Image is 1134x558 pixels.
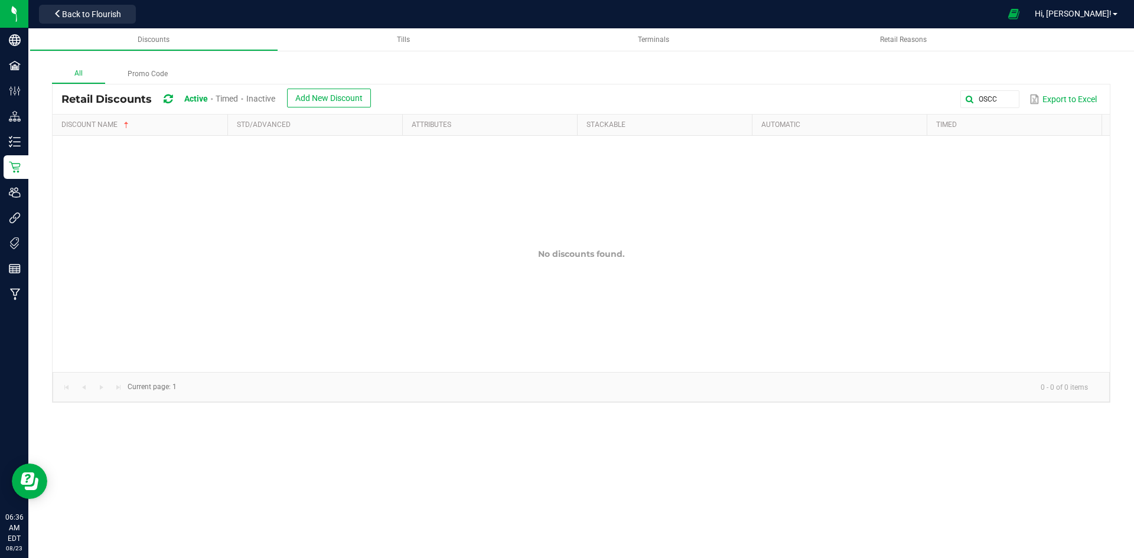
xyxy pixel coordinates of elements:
[184,377,1097,397] kendo-pager-info: 0 - 0 of 0 items
[412,120,572,130] a: AttributesSortable
[62,9,121,19] span: Back to Flourish
[397,35,410,44] span: Tills
[216,94,238,103] span: Timed
[9,187,21,198] inline-svg: Users
[9,136,21,148] inline-svg: Inventory
[960,90,1019,108] input: Search
[53,372,1110,402] kendo-pager: Current page: 1
[1035,9,1112,18] span: Hi, [PERSON_NAME]!
[39,5,136,24] button: Back to Flourish
[9,263,21,275] inline-svg: Reports
[61,120,223,130] a: Discount NameSortable
[936,120,1097,130] a: TimedSortable
[9,212,21,224] inline-svg: Integrations
[287,89,371,107] button: Add New Discount
[184,94,208,103] span: Active
[880,35,927,44] span: Retail Reasons
[5,544,23,553] p: 08/23
[9,34,21,46] inline-svg: Company
[586,120,747,130] a: StackableSortable
[9,85,21,97] inline-svg: Configuration
[9,237,21,249] inline-svg: Tags
[61,89,380,110] div: Retail Discounts
[9,60,21,71] inline-svg: Facilities
[761,120,922,130] a: AutomaticSortable
[638,35,669,44] span: Terminals
[295,93,363,103] span: Add New Discount
[246,94,275,103] span: Inactive
[9,161,21,173] inline-svg: Retail
[52,64,105,84] label: All
[1027,89,1100,109] button: Export to Excel
[1001,2,1027,25] span: Open Ecommerce Menu
[538,249,625,259] span: No discounts found.
[5,512,23,544] p: 06:36 AM EDT
[9,288,21,300] inline-svg: Manufacturing
[138,35,170,44] span: Discounts
[122,120,131,130] span: Sortable
[237,120,397,130] a: Std/AdvancedSortable
[12,464,47,499] iframe: Resource center
[9,110,21,122] inline-svg: Distribution
[105,65,190,83] label: Promo Code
